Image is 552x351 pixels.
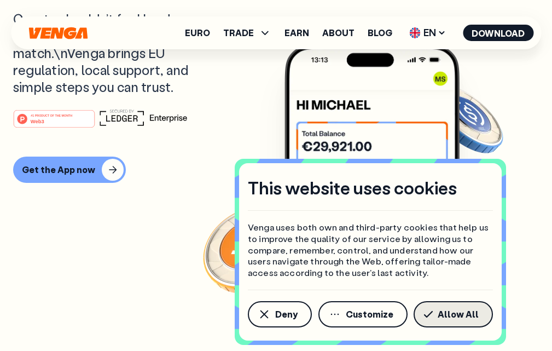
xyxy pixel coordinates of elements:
a: #1 PRODUCT OF THE MONTHWeb3 [13,116,95,130]
div: Get the App now [22,164,95,175]
span: TRADE [223,28,254,37]
h4: This website uses cookies [248,176,457,199]
a: Blog [368,28,392,37]
button: Download [463,25,533,41]
button: Get the App now [13,157,126,183]
a: About [322,28,355,37]
span: Allow All [438,310,479,319]
img: flag-uk [409,27,420,38]
img: Solana [427,80,505,159]
span: TRADE [223,26,271,39]
span: Customize [346,310,393,319]
span: EN [405,24,450,42]
button: Allow All [414,301,493,327]
img: Bitcoin [201,200,299,298]
p: Venga uses both own and third-party cookies that help us to improve the quality of our service by... [248,222,493,279]
button: Customize [318,301,408,327]
a: Get the App now [13,157,123,183]
a: Earn [284,28,309,37]
svg: Home [27,27,89,39]
button: Deny [248,301,312,327]
p: Crypto shouldn’t feel harder than your weekly padel match.\nVenga brings EU regulation, local sup... [13,10,210,96]
span: Deny [275,310,298,319]
tspan: #1 PRODUCT OF THE MONTH [31,113,72,117]
tspan: Web3 [31,118,44,124]
a: Euro [185,28,210,37]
